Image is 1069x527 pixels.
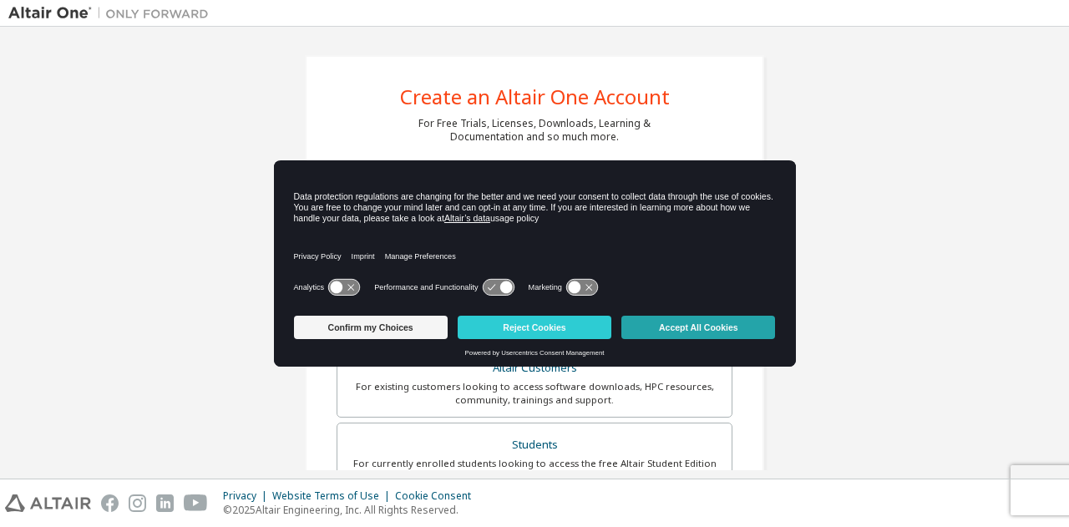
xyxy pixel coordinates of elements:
img: facebook.svg [101,494,119,512]
img: altair_logo.svg [5,494,91,512]
p: © 2025 Altair Engineering, Inc. All Rights Reserved. [223,503,481,517]
div: For currently enrolled students looking to access the free Altair Student Edition bundle and all ... [347,457,722,484]
img: Altair One [8,5,217,22]
div: Website Terms of Use [272,489,395,503]
div: Cookie Consent [395,489,481,503]
div: Students [347,433,722,457]
div: For existing customers looking to access software downloads, HPC resources, community, trainings ... [347,380,722,407]
div: Create an Altair One Account [400,87,670,107]
div: For Free Trials, Licenses, Downloads, Learning & Documentation and so much more. [418,117,651,144]
div: Privacy [223,489,272,503]
img: instagram.svg [129,494,146,512]
img: linkedin.svg [156,494,174,512]
div: Altair Customers [347,357,722,380]
img: youtube.svg [184,494,208,512]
